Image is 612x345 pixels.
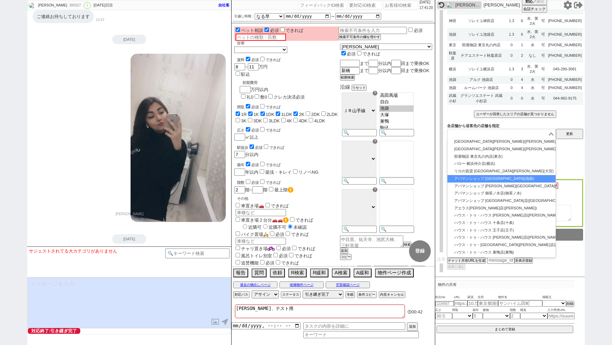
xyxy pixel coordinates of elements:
label: できれば [291,246,315,251]
div: 300327 [67,3,82,8]
input: 🔍キーワード検索 [165,248,230,258]
td: ソレイユ神田店 [458,15,505,28]
td: 4 [518,84,526,92]
label: 1LDK [281,112,292,117]
button: ステータス [281,291,301,298]
input: 車種など [236,209,286,216]
input: 2 [510,313,520,319]
li: ハウス・トゥ・ハウス [PERSON_NAME]店([PERSON_NAME]) [447,212,556,219]
span: 建物 [483,308,510,313]
button: 追加 [340,248,348,254]
button: 検索不可条件の欄を増やす [339,34,381,40]
div: 間取 [237,103,339,110]
label: できれば [259,128,280,132]
div: ☓ [373,139,377,144]
label: 車置き場２台分🚗🚗 [234,218,289,223]
div: 賃料 [237,56,280,63]
button: 依頼 [270,269,285,277]
span: 必須 [251,163,259,167]
div: 駅徒歩 [237,143,339,150]
span: 沿線 [340,84,350,90]
td: 可 [540,63,547,76]
td: 1 [518,41,526,49]
label: できれば [262,145,284,150]
option: 高田馬場 [379,92,413,99]
span: 00:42 [411,309,423,314]
div: [DATE] [112,35,146,44]
td: なし [526,49,540,63]
li: 部屋物語 東京丸の内店(東京) [447,153,556,160]
img: 0hiPG6ZidzNn9qTyHRzbNIABofNRVJPm9tRS5_SVwcbRtffHAgTi99Sg1NO0hSfXUqQ30tHFpNP0lmXEEZdBnKS21_aEhTfXU... [446,2,454,8]
span: 階数 [510,308,520,313]
span: 間取 [452,308,473,313]
td: 0 [505,49,518,63]
p: その他 [237,196,339,201]
input: タスクの内容を詳細に [303,322,405,330]
label: 追焚機能 [234,260,259,265]
button: 質問 [252,269,267,277]
label: 2LDK [327,112,338,117]
button: 会話チェック [522,5,547,13]
button: 更新 [556,129,583,139]
button: 非表示登録 [514,258,533,264]
button: 物件ページ作成 [375,269,414,277]
button: 内見キャンセル [379,291,405,298]
li: [GEOGRAPHIC_DATA][PERSON_NAME]([PERSON_NAME]) [447,138,556,145]
td: 4 [518,76,526,84]
td: 1.3 [505,63,518,76]
label: 必須 [414,28,423,33]
button: リセット [352,85,367,91]
td: 3 [518,63,526,76]
div: 自社客 [218,3,230,8]
div: サジェストされてる大カテゴリがありません [29,248,165,254]
span: 築年 [473,308,483,313]
li: バロー 横浜仲介店(横浜) [447,160,556,168]
input: できれば [260,179,265,184]
td: [PHONE_NUMBER] [547,84,583,92]
button: 候補物件ページ [279,281,324,288]
td: 横浜 [447,63,458,76]
input: できれば [260,127,265,132]
input: 30.5 [435,313,452,319]
label: 近隣不可 [261,225,286,230]
button: まとめて登録 [437,326,573,333]
input: できれば [266,203,270,207]
span: 送客 [437,257,446,262]
p: 09:28 [116,217,143,222]
label: 2DK [311,112,320,117]
span: 所在地 [340,265,355,271]
div: 年以内 [234,161,339,176]
td: 045-290-3081 [547,63,583,76]
button: チャット共有URLを生成 [447,258,486,264]
td: 水 [526,84,540,92]
button: 登録 [409,240,431,262]
input: 5 [473,313,483,319]
label: 近隣可 [241,225,261,230]
li: アパマンショップ 御茶ノ水店(御茶ノ水) [447,190,556,197]
td: 0 [505,84,518,92]
div: 築年 [237,161,339,168]
input: 要対応ID検索 [348,1,382,9]
button: A検索 [332,269,350,277]
td: [PHONE_NUMBER] [547,49,583,63]
span: 必須 [251,105,259,109]
input: できれば [292,246,296,250]
li: ハウス・トゥ・ハウス 王子店(王子) [447,227,556,234]
button: 対応パス [233,291,250,298]
input: できれば [289,253,293,257]
label: できれば [288,253,312,258]
td: チアエステート秋葉原店 [458,49,505,63]
td: [PHONE_NUMBER] [547,28,583,41]
option: 大塚 [379,112,413,118]
label: できれば [356,51,380,56]
p: [PERSON_NAME] [483,2,520,8]
div: ㎡以上 [234,126,339,141]
label: バイク置場🛵 [234,232,269,237]
input: Search for option [448,131,547,137]
div: 万円以内 [240,77,305,100]
div: ご連絡お待ちしております [33,10,94,23]
label: 敷0 [260,94,267,100]
input: できれば [260,104,265,108]
button: 空室確認ページ [326,281,370,288]
label: 4K [287,118,292,123]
